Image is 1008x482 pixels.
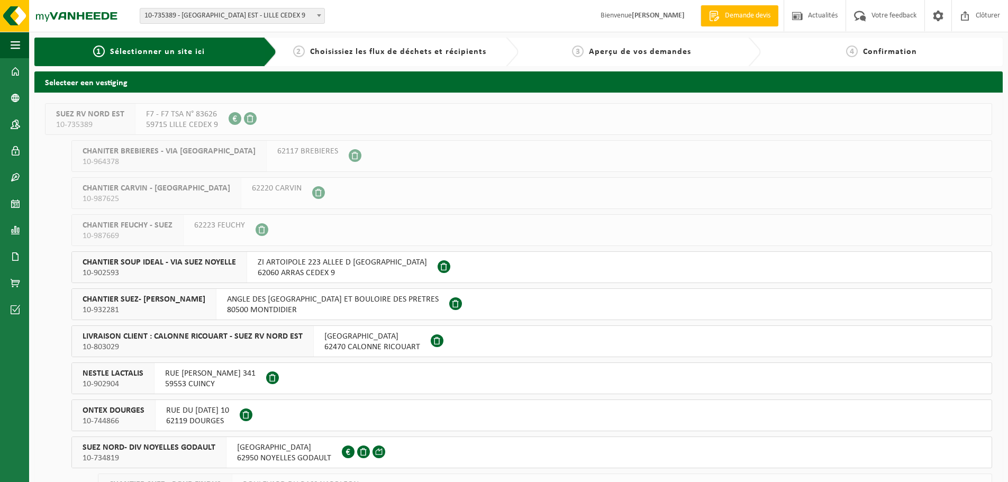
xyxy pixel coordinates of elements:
span: 1 [93,46,105,57]
h2: Selecteer een vestiging [34,71,1003,92]
span: 10-902593 [83,268,236,278]
span: SUEZ NORD- DIV NOYELLES GODAULT [83,442,215,453]
span: CHANTIER SOUP IDEAL - VIA SUEZ NOYELLE [83,257,236,268]
span: [GEOGRAPHIC_DATA] [324,331,420,342]
span: 62060 ARRAS CEDEX 9 [258,268,427,278]
span: 62117 BREBIERES [277,146,338,157]
span: RUE [PERSON_NAME] 341 [165,368,256,379]
span: CHANTIER CARVIN - [GEOGRAPHIC_DATA] [83,183,230,194]
span: 62950 NOYELLES GODAULT [237,453,331,463]
span: 3 [572,46,584,57]
span: 2 [293,46,305,57]
span: ONTEX DOURGES [83,405,144,416]
span: Confirmation [863,48,917,56]
span: 10-987669 [83,231,172,241]
button: NESTLE LACTALIS 10-902904 RUE [PERSON_NAME] 34159553 CUINCY [71,362,992,394]
button: LIVRAISON CLIENT : CALONNE RICOUART - SUEZ RV NORD EST 10-803029 [GEOGRAPHIC_DATA]62470 CALONNE R... [71,325,992,357]
button: CHANTIER SOUP IDEAL - VIA SUEZ NOYELLE 10-902593 ZI ARTOIPOLE 223 ALLEE D [GEOGRAPHIC_DATA]62060 ... [71,251,992,283]
span: CHANITER BREBIERES - VIA [GEOGRAPHIC_DATA] [83,146,256,157]
span: 10-735389 - SUEZ RV NORD EST - LILLE CEDEX 9 [140,8,324,23]
span: 62470 CALONNE RICOUART [324,342,420,352]
span: 4 [846,46,858,57]
button: CHANTIER SUEZ- [PERSON_NAME] 10-932281 ANGLE DES [GEOGRAPHIC_DATA] ET BOULOIRE DES PRETRES80500 M... [71,288,992,320]
span: Aperçu de vos demandes [589,48,691,56]
span: 80500 MONTDIDIER [227,305,439,315]
span: 10-735389 - SUEZ RV NORD EST - LILLE CEDEX 9 [140,8,325,24]
span: 10-803029 [83,342,303,352]
button: SUEZ NORD- DIV NOYELLES GODAULT 10-734819 [GEOGRAPHIC_DATA]62950 NOYELLES GODAULT [71,436,992,468]
span: 10-932281 [83,305,205,315]
span: Sélectionner un site ici [110,48,205,56]
span: Demande devis [722,11,773,21]
span: 59715 LILLE CEDEX 9 [146,120,218,130]
span: 10-902904 [83,379,143,389]
a: Demande devis [701,5,778,26]
span: 10-964378 [83,157,256,167]
span: ANGLE DES [GEOGRAPHIC_DATA] ET BOULOIRE DES PRETRES [227,294,439,305]
span: [GEOGRAPHIC_DATA] [237,442,331,453]
span: F7 - F7 TSA N° 83626 [146,109,218,120]
span: SUEZ RV NORD EST [56,109,124,120]
span: 10-987625 [83,194,230,204]
span: 10-734819 [83,453,215,463]
button: ONTEX DOURGES 10-744866 RUE DU [DATE] 1062119 DOURGES [71,399,992,431]
span: Choisissiez les flux de déchets et récipients [310,48,486,56]
strong: [PERSON_NAME] [632,12,685,20]
span: 59553 CUINCY [165,379,256,389]
span: 62119 DOURGES [166,416,229,426]
span: NESTLE LACTALIS [83,368,143,379]
span: 10-735389 [56,120,124,130]
span: CHANTIER SUEZ- [PERSON_NAME] [83,294,205,305]
span: LIVRAISON CLIENT : CALONNE RICOUART - SUEZ RV NORD EST [83,331,303,342]
span: CHANTIER FEUCHY - SUEZ [83,220,172,231]
span: 10-744866 [83,416,144,426]
span: ZI ARTOIPOLE 223 ALLEE D [GEOGRAPHIC_DATA] [258,257,427,268]
span: 62220 CARVIN [252,183,302,194]
span: 62223 FEUCHY [194,220,245,231]
span: RUE DU [DATE] 10 [166,405,229,416]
